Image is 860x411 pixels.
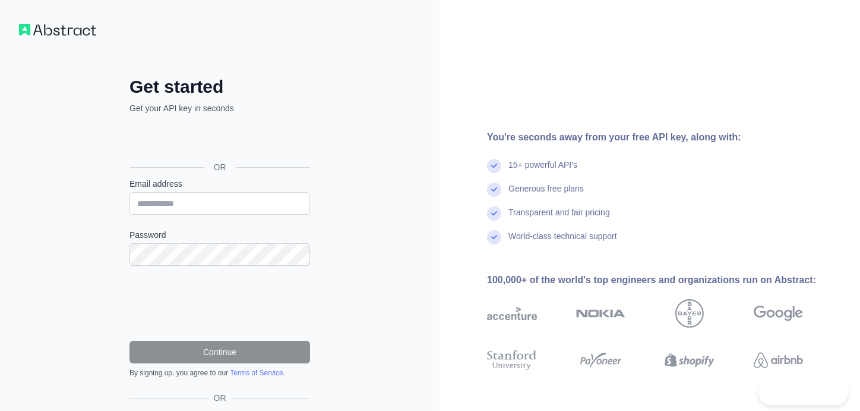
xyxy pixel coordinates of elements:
img: bayer [675,299,704,328]
div: World-class technical support [508,230,617,254]
img: check mark [487,230,501,244]
h2: Get started [129,76,310,98]
div: You're seconds away from your free API key, along with: [487,130,841,145]
p: Get your API key in seconds [129,102,310,114]
div: By signing up, you agree to our . [129,368,310,378]
div: 100,000+ of the world's top engineers and organizations run on Abstract: [487,273,841,287]
iframe: reCAPTCHA [129,280,310,327]
img: Workflow [19,24,96,36]
img: airbnb [754,348,804,373]
div: Transparent and fair pricing [508,206,610,230]
img: accenture [487,299,537,328]
img: google [754,299,804,328]
label: Password [129,229,310,241]
div: Generous free plans [508,183,584,206]
button: Continue [129,341,310,363]
img: check mark [487,159,501,173]
iframe: Sign in with Google Button [124,127,314,153]
span: OR [204,161,236,173]
img: shopify [665,348,714,373]
img: check mark [487,183,501,197]
label: Email address [129,178,310,190]
a: Terms of Service [230,369,283,377]
span: OR [209,392,231,404]
img: nokia [576,299,626,328]
img: stanford university [487,348,537,373]
img: payoneer [576,348,626,373]
div: 15+ powerful API's [508,159,577,183]
iframe: Toggle Customer Support [758,380,848,405]
img: check mark [487,206,501,221]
